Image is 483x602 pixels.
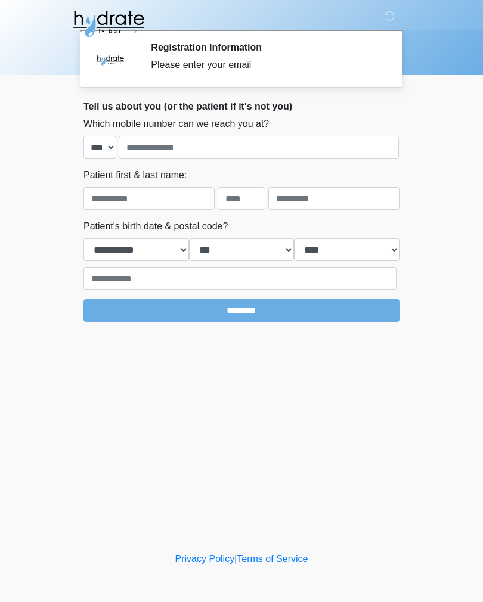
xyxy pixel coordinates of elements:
[151,58,382,72] div: Please enter your email
[234,554,237,564] a: |
[72,9,145,39] img: Hydrate IV Bar - Fort Collins Logo
[92,42,128,77] img: Agent Avatar
[83,168,187,182] label: Patient first & last name:
[83,117,269,131] label: Which mobile number can we reach you at?
[175,554,235,564] a: Privacy Policy
[237,554,308,564] a: Terms of Service
[83,101,400,112] h2: Tell us about you (or the patient if it's not you)
[83,219,228,234] label: Patient's birth date & postal code?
